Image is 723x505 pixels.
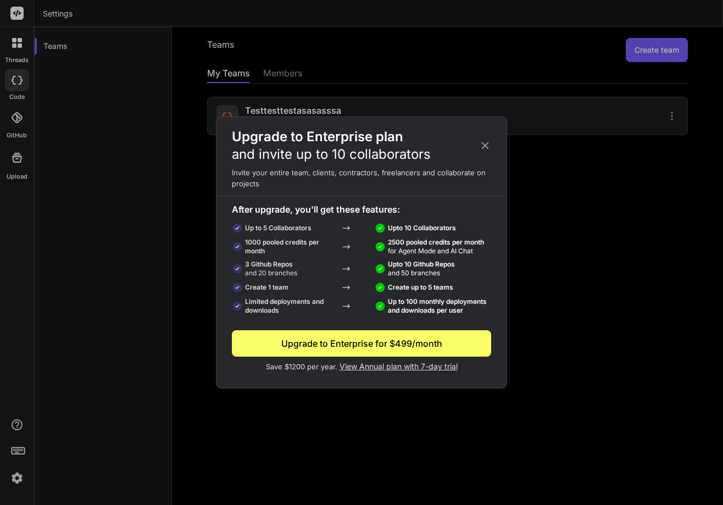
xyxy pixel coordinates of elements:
[232,146,431,162] span: and invite up to 10 collaborators
[232,330,491,357] button: Upgrade to Enterprise for $499/month
[388,247,473,255] span: for Agent Mode and AI Chat
[245,238,336,256] p: 1000 pooled credits per month
[340,362,458,371] span: View Annual plan with 7-day trial
[388,224,456,232] p: Upto 10 Collaborators
[232,361,491,373] p: Save $1200 per year.
[232,128,431,163] h2: Upgrade to Enterprise plan
[245,224,312,232] p: Up to 5 Collaborators
[232,203,491,216] p: After upgrade, you'll get these features:
[245,269,297,277] span: and 20 branches
[232,337,491,350] div: Upgrade to Enterprise for $499/month
[388,283,453,292] p: Create up to 5 teams
[388,260,455,278] p: Upto 10 Github Repos
[388,238,484,256] p: 2500 pooled credits per month
[245,283,288,292] p: Create 1 team
[388,269,440,277] span: and 50 branches
[216,168,507,189] p: Invite your entire team, clients, contractors, freelancers and collaborate on projects
[388,297,491,315] p: Up to 100 monthly deployments and downloads per user
[245,260,297,278] p: 3 Github Repos
[245,297,336,315] p: Limited deployments and downloads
